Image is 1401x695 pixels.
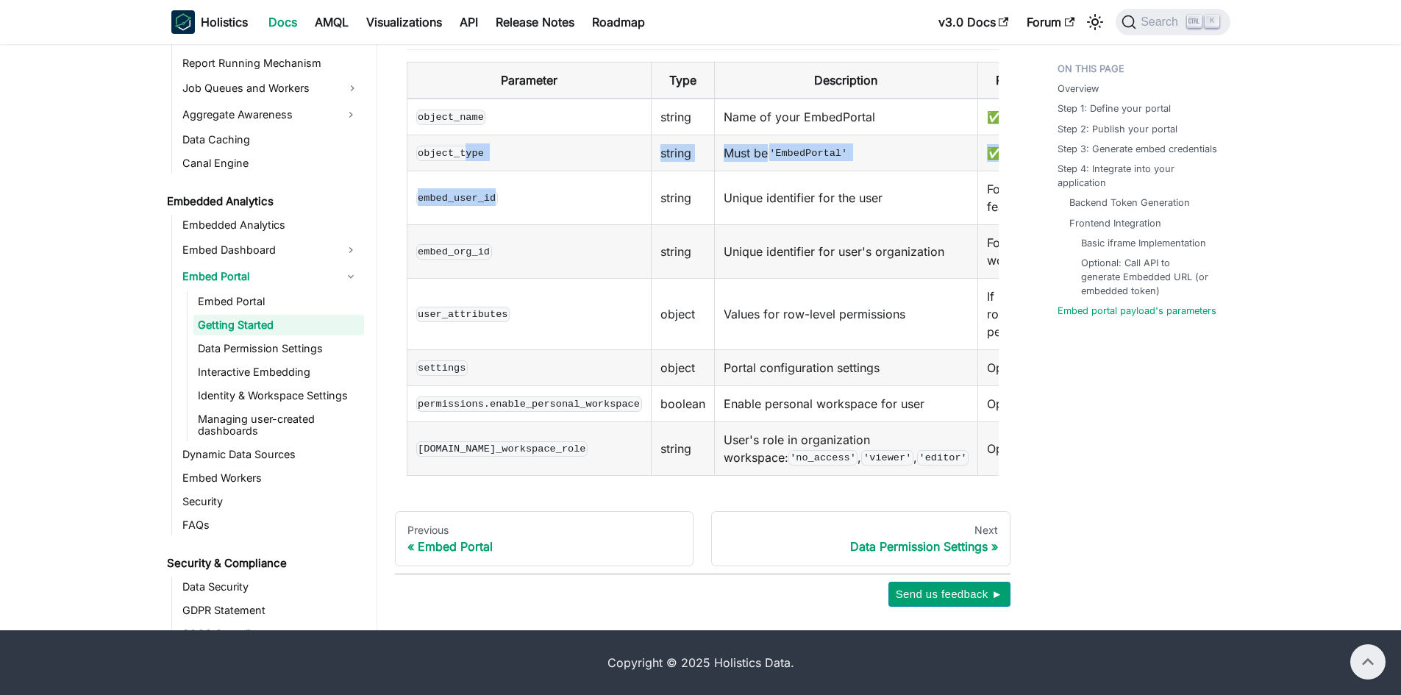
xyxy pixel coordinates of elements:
button: Search (Ctrl+K) [1116,9,1230,35]
th: Type [651,62,714,99]
code: 'EmbedPortal' [768,146,849,160]
td: ✅ [978,135,1063,171]
td: Must be [714,135,978,171]
code: embed_org_id [416,244,492,259]
a: HolisticsHolistics [171,10,248,34]
a: Data Caching [178,129,364,150]
a: Dynamic Data Sources [178,444,364,465]
a: Embed portal payload's parameters [1058,304,1216,318]
th: Description [714,62,978,99]
a: Embed Portal [178,265,338,288]
div: Copyright © 2025 Holistics Data. [233,654,1169,671]
a: Visualizations [357,10,451,34]
a: Step 2: Publish your portal [1058,122,1177,136]
a: SOC2 Compliance [178,624,364,644]
a: Embed Dashboard [178,238,338,262]
td: For SSBI features [978,171,1063,224]
a: Report Running Mechanism [178,53,364,74]
a: PreviousEmbed Portal [395,511,694,567]
a: Step 1: Define your portal [1058,101,1171,115]
td: string [651,135,714,171]
a: Data Permission Settings [193,338,364,359]
a: Data Security [178,577,364,597]
a: Overview [1058,82,1099,96]
td: object [651,278,714,349]
div: Next [724,524,998,537]
code: 'editor' [917,450,969,465]
a: Frontend Integration [1069,216,1161,230]
a: Embedded Analytics [178,215,364,235]
code: object_type [416,146,486,160]
a: Embed Portal [193,291,364,312]
a: Interactive Embedding [193,362,364,382]
th: Parameter [407,62,651,99]
code: 'viewer' [861,450,913,465]
a: Embedded Analytics [163,191,364,212]
td: Name of your EmbedPortal [714,99,978,135]
button: Scroll back to top [1350,644,1386,680]
code: settings [416,360,468,375]
button: Switch between dark and light mode (currently light mode) [1083,10,1107,34]
button: Expand sidebar category 'Aggregate Awareness' [338,103,364,126]
img: Holistics [171,10,195,34]
td: string [651,171,714,224]
a: Optional: Call API to generate Embedded URL (or embedded token) [1081,256,1210,299]
td: User's role in organization workspace: , , [714,421,978,475]
code: object_name [416,110,486,124]
td: If using row-level permission [978,278,1063,349]
td: For org workspaces [978,224,1063,278]
td: Unique identifier for the user [714,171,978,224]
b: Holistics [201,13,248,31]
a: Security [178,491,364,512]
button: Expand sidebar category 'Embed Dashboard' [338,238,364,262]
a: v3.0 Docs [930,10,1018,34]
code: embed_user_id [416,190,498,205]
a: Aggregate Awareness [178,103,338,126]
a: Security & Compliance [163,553,364,574]
code: 'no_access' [788,450,858,465]
td: Optional [978,421,1063,475]
code: user_attributes [416,307,510,321]
a: Embed Workers [178,468,364,488]
th: Required [978,62,1063,99]
a: Docs [260,10,306,34]
a: AMQL [306,10,357,34]
td: string [651,421,714,475]
a: API [451,10,487,34]
a: Identity & Workspace Settings [193,385,364,406]
kbd: K [1205,15,1219,28]
a: GDPR Statement [178,600,364,621]
code: permissions.enable_personal_workspace [416,396,642,411]
td: Values for row-level permissions [714,278,978,349]
a: Step 4: Integrate into your application [1058,162,1222,190]
a: Managing user-created dashboards [193,409,364,441]
td: object [651,349,714,385]
td: Portal configuration settings [714,349,978,385]
div: Embed Portal [407,539,682,554]
td: string [651,99,714,135]
td: boolean [651,385,714,421]
a: Step 3: Generate embed credentials [1058,142,1217,156]
a: NextData Permission Settings [711,511,1010,567]
td: Optional [978,349,1063,385]
a: Basic iframe Implementation [1081,236,1206,250]
code: [DOMAIN_NAME]_workspace_role [416,441,588,456]
a: Release Notes [487,10,583,34]
span: Send us feedback ► [896,585,1003,604]
a: Canal Engine [178,153,364,174]
span: Search [1136,15,1187,29]
a: Forum [1018,10,1083,34]
a: Backend Token Generation [1069,196,1190,210]
td: string [651,224,714,278]
div: Previous [407,524,682,537]
td: Optional [978,385,1063,421]
a: FAQs [178,515,364,535]
button: Send us feedback ► [888,582,1010,607]
td: Enable personal workspace for user [714,385,978,421]
a: Roadmap [583,10,654,34]
td: ✅ [978,99,1063,135]
td: Unique identifier for user's organization [714,224,978,278]
nav: Docs pages [395,511,1010,567]
a: Getting Started [193,315,364,335]
div: Data Permission Settings [724,539,998,554]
